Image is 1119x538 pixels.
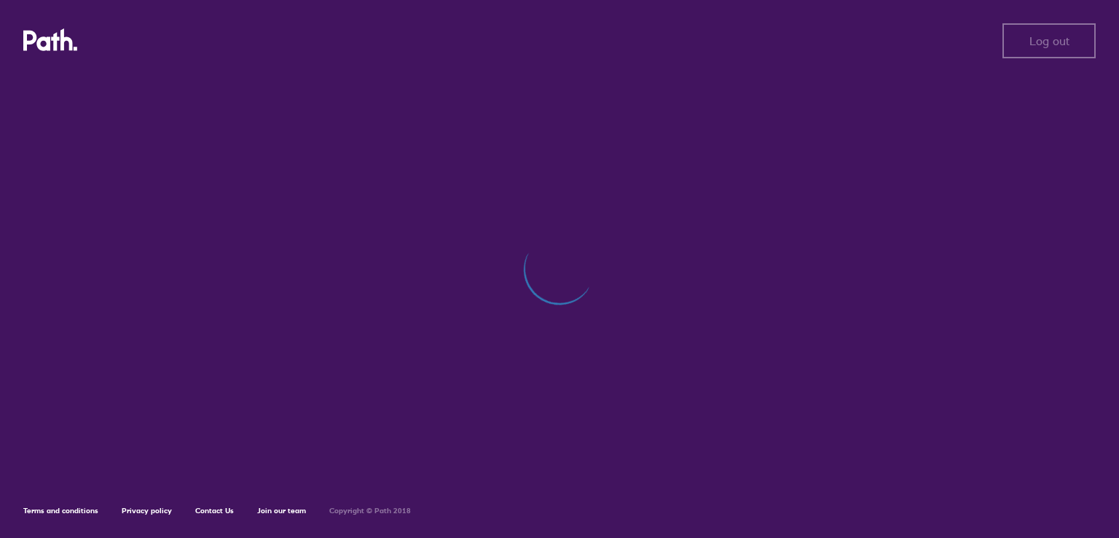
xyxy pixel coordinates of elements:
button: Log out [1002,23,1096,58]
a: Privacy policy [122,506,172,515]
a: Join our team [257,506,306,515]
span: Log out [1029,34,1069,47]
a: Terms and conditions [23,506,98,515]
a: Contact Us [195,506,234,515]
h6: Copyright © Path 2018 [329,507,411,515]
